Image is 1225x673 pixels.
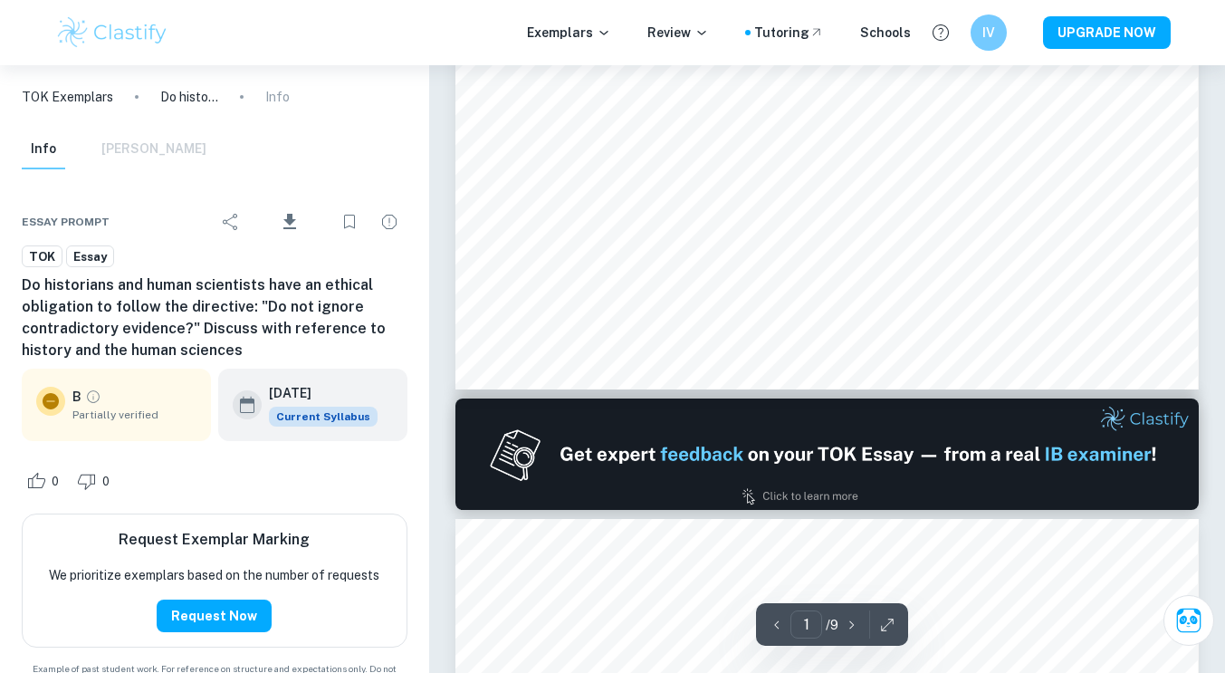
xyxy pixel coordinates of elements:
p: Exemplars [527,23,611,43]
span: Essay prompt [22,214,110,230]
button: UPGRADE NOW [1043,16,1171,49]
div: Share [213,204,249,240]
a: Tutoring [754,23,824,43]
div: Download [253,198,328,245]
button: Request Now [157,600,272,632]
img: Ad [455,399,1199,510]
p: Do historians and human scientists have an ethical obligation to follow the directive: "Do not ig... [160,87,218,107]
h6: IV [978,23,999,43]
a: Grade partially verified [85,389,101,405]
div: Bookmark [331,204,368,240]
p: / 9 [826,615,838,635]
div: Like [22,466,69,495]
span: Current Syllabus [269,407,378,427]
h6: [DATE] [269,383,363,403]
span: 0 [92,473,120,491]
a: TOK Exemplars [22,87,113,107]
a: TOK [22,245,62,268]
p: Info [265,87,290,107]
a: Schools [860,23,911,43]
button: Ask Clai [1163,595,1214,646]
h6: Do historians and human scientists have an ethical obligation to follow the directive: "Do not ig... [22,274,407,361]
div: Dislike [72,466,120,495]
span: Partially verified [72,407,196,423]
h6: Request Exemplar Marking [119,529,310,551]
span: 0 [42,473,69,491]
button: Info [22,130,65,169]
div: Report issue [371,204,407,240]
img: Clastify logo [55,14,170,51]
a: Essay [66,245,114,268]
p: B [72,387,81,407]
span: Essay [67,248,113,266]
button: IV [971,14,1007,51]
p: Review [647,23,709,43]
span: TOK [23,248,62,266]
button: Help and Feedback [925,17,956,48]
div: This exemplar is based on the current syllabus. Feel free to refer to it for inspiration/ideas wh... [269,407,378,427]
p: We prioritize exemplars based on the number of requests [49,565,379,585]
